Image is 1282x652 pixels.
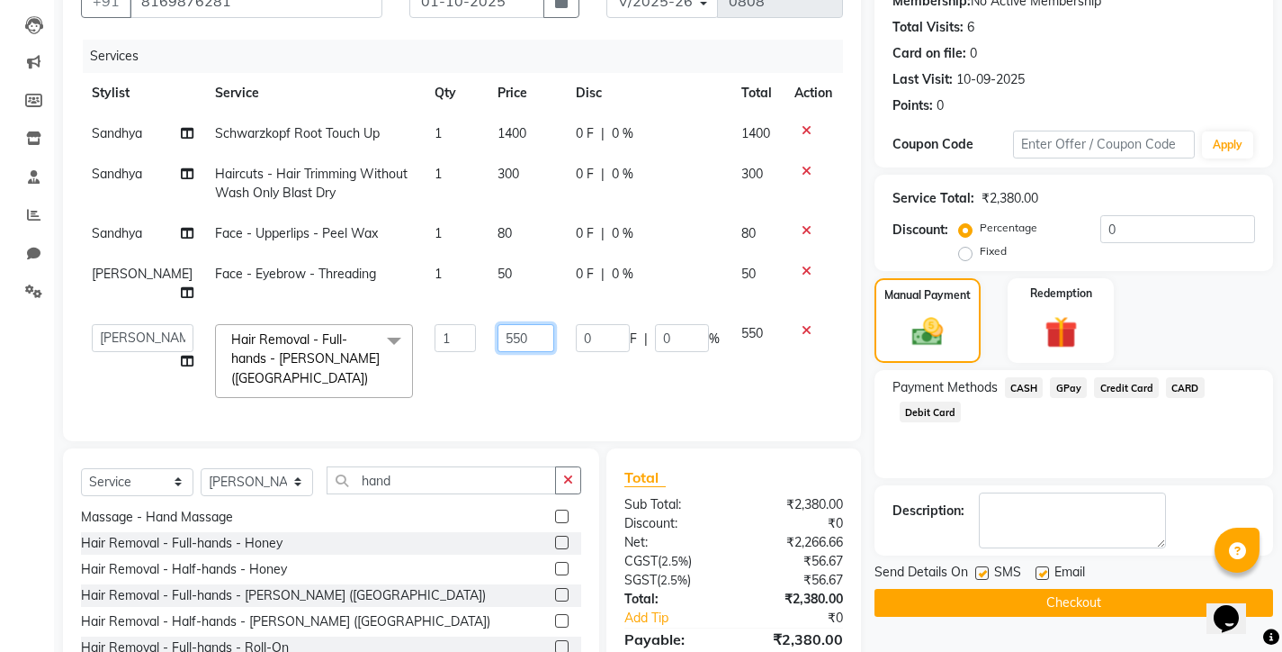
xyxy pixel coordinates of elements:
th: Total [731,73,784,113]
span: 0 % [612,124,633,143]
div: Payable: [611,629,733,650]
span: 1 [435,225,442,241]
div: ₹56.67 [733,571,856,590]
span: 0 F [576,165,594,184]
span: Face - Eyebrow - Threading [215,266,376,282]
button: Apply [1202,131,1253,158]
div: ₹2,380.00 [733,629,856,650]
th: Stylist [81,73,204,113]
img: _cash.svg [902,314,953,350]
th: Action [784,73,843,113]
div: Discount: [611,514,733,533]
div: ( ) [611,552,733,571]
th: Qty [424,73,487,113]
iframe: chat widget [1206,580,1264,634]
th: Price [487,73,565,113]
div: ₹2,380.00 [733,495,856,514]
div: ₹2,266.66 [733,533,856,552]
span: Hair Removal - Full-hands - [PERSON_NAME] ([GEOGRAPHIC_DATA]) [231,331,380,386]
span: 1400 [741,125,770,141]
span: | [644,330,648,349]
img: _gift.svg [1035,312,1088,353]
span: GPay [1050,377,1087,398]
div: Sub Total: [611,495,733,514]
span: 0 F [576,265,594,284]
a: x [368,370,376,386]
span: 1 [435,166,442,182]
a: Add Tip [611,609,754,628]
span: 80 [741,225,756,241]
label: Fixed [980,243,1007,259]
span: | [601,265,605,284]
span: Total [624,468,666,487]
span: 50 [741,266,756,282]
div: Massage - Hand Massage [81,508,233,527]
span: Sandhya [92,125,142,141]
div: Last Visit: [892,70,953,89]
div: Hair Removal - Full-hands - Honey [81,534,282,553]
span: CARD [1166,377,1205,398]
div: Coupon Code [892,135,1013,154]
span: Email [1054,563,1085,585]
div: Card on file: [892,44,966,63]
th: Disc [565,73,731,113]
div: Services [83,40,856,73]
span: Sandhya [92,166,142,182]
div: Total: [611,590,733,609]
button: Checkout [874,589,1273,617]
div: Net: [611,533,733,552]
input: Search or Scan [327,466,556,494]
div: ₹2,380.00 [733,590,856,609]
span: 0 % [612,224,633,243]
div: Points: [892,96,933,115]
span: 0 % [612,265,633,284]
th: Service [204,73,424,113]
div: ₹56.67 [733,552,856,571]
span: 80 [498,225,512,241]
span: % [709,330,720,349]
div: Description: [892,502,964,521]
span: Face - Upperlips - Peel Wax [215,225,378,241]
span: Sandhya [92,225,142,241]
div: Service Total: [892,189,974,208]
div: Hair Removal - Half-hands - [PERSON_NAME] ([GEOGRAPHIC_DATA]) [81,612,490,631]
span: 1 [435,125,442,141]
div: Discount: [892,221,948,240]
label: Manual Payment [884,287,971,303]
span: Schwarzkopf Root Touch Up [215,125,380,141]
div: Hair Removal - Full-hands - [PERSON_NAME] ([GEOGRAPHIC_DATA]) [81,586,486,605]
span: Send Details On [874,563,968,585]
span: | [601,224,605,243]
div: 10-09-2025 [956,70,1025,89]
span: | [601,165,605,184]
span: SGST [624,572,657,588]
span: 0 F [576,124,594,143]
span: CGST [624,553,658,569]
span: 2.5% [660,573,687,587]
span: | [601,124,605,143]
span: 300 [741,166,763,182]
span: F [630,330,637,349]
span: Debit Card [900,402,962,422]
span: Credit Card [1094,377,1159,398]
span: 1400 [498,125,526,141]
span: 0 % [612,165,633,184]
span: Payment Methods [892,378,998,397]
div: 0 [937,96,944,115]
span: 1 [435,266,442,282]
div: 0 [970,44,977,63]
label: Redemption [1030,285,1092,302]
span: 0 F [576,224,594,243]
div: Total Visits: [892,18,964,37]
div: ₹0 [754,609,856,628]
label: Percentage [980,220,1037,236]
div: 6 [967,18,974,37]
span: Haircuts - Hair Trimming Without Wash Only Blast Dry [215,166,408,201]
span: 50 [498,266,512,282]
span: 300 [498,166,519,182]
span: SMS [994,563,1021,585]
span: 2.5% [661,554,688,568]
div: ₹0 [733,514,856,533]
input: Enter Offer / Coupon Code [1013,131,1195,158]
span: 550 [741,325,763,341]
